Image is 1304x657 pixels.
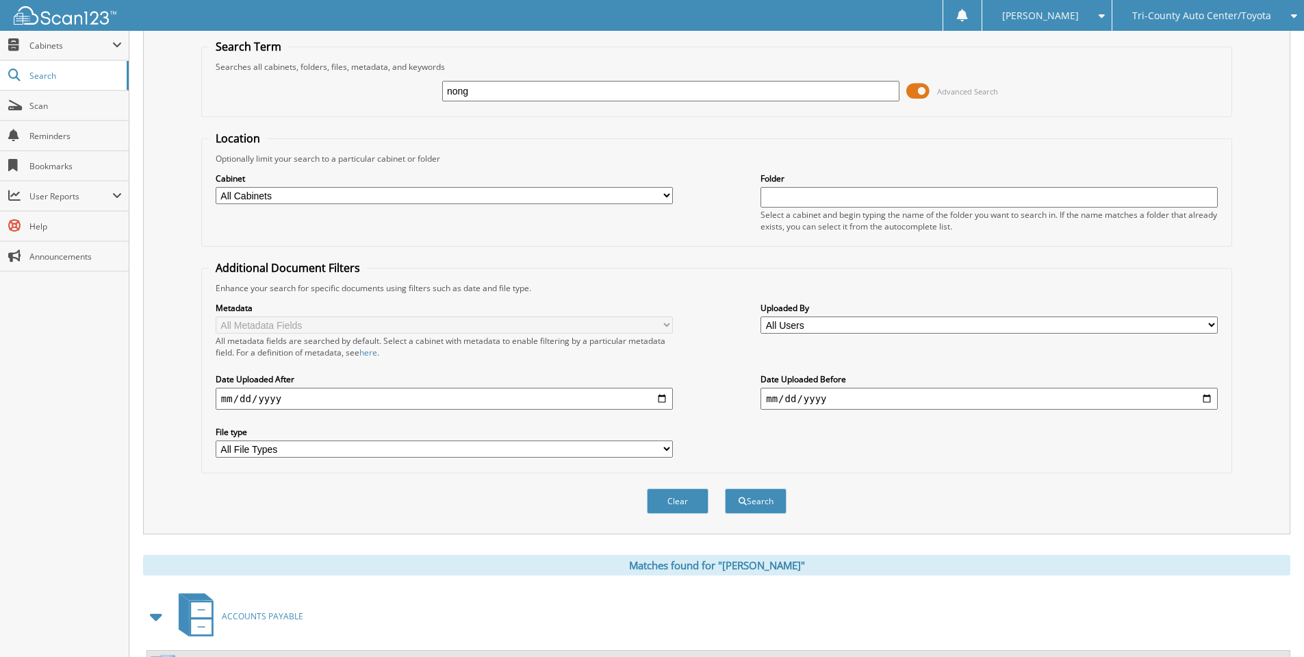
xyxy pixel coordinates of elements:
[14,6,116,25] img: scan123-logo-white.svg
[760,209,1218,232] div: Select a cabinet and begin typing the name of the folder you want to search in. If the name match...
[209,153,1225,164] div: Optionally limit your search to a particular cabinet or folder
[1002,12,1079,20] span: [PERSON_NAME]
[760,388,1218,410] input: end
[216,302,673,314] label: Metadata
[29,251,122,262] span: Announcements
[760,302,1218,314] label: Uploaded By
[143,555,1290,575] div: Matches found for "[PERSON_NAME]"
[209,260,367,275] legend: Additional Document Filters
[29,100,122,112] span: Scan
[760,173,1218,184] label: Folder
[29,70,120,82] span: Search
[29,160,122,172] span: Bookmarks
[209,61,1225,73] div: Searches all cabinets, folders, files, metadata, and keywords
[216,426,673,438] label: File type
[1132,12,1271,20] span: Tri-County Auto Center/Toyota
[209,131,267,146] legend: Location
[216,388,673,410] input: start
[725,488,787,514] button: Search
[216,335,673,358] div: All metadata fields are searched by default. Select a cabinet with metadata to enable filtering b...
[760,373,1218,385] label: Date Uploaded Before
[29,130,122,142] span: Reminders
[170,589,303,643] a: ACCOUNTS PAYABLE
[222,610,303,622] span: ACCOUNTS PAYABLE
[216,173,673,184] label: Cabinet
[29,40,112,51] span: Cabinets
[29,190,112,202] span: User Reports
[359,347,377,358] a: here
[1236,591,1304,657] iframe: Chat Widget
[29,221,122,232] span: Help
[209,282,1225,294] div: Enhance your search for specific documents using filters such as date and file type.
[937,86,998,97] span: Advanced Search
[209,39,288,54] legend: Search Term
[647,488,708,514] button: Clear
[216,373,673,385] label: Date Uploaded After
